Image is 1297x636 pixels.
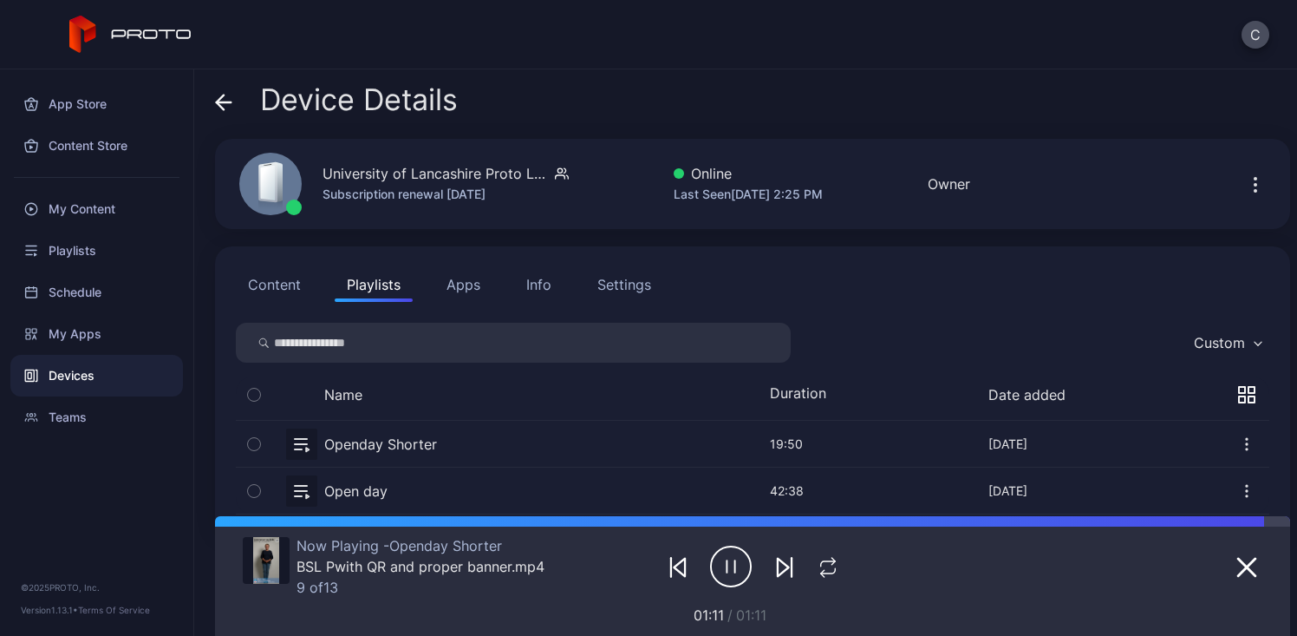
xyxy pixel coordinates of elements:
button: Name [324,386,362,403]
a: Teams [10,397,183,438]
div: Owner [928,174,970,194]
a: Schedule [10,272,183,313]
button: Apps [434,267,492,302]
button: Date added [988,386,1066,403]
button: Custom [1185,323,1269,363]
span: Version 1.13.1 • [21,605,78,615]
a: Devices [10,355,183,397]
div: 9 of 13 [297,579,544,596]
div: Last Seen [DATE] 2:25 PM [674,184,823,205]
a: My Apps [10,313,183,355]
div: Duration [770,384,839,405]
a: Content Store [10,125,183,167]
span: 01:11 [694,606,724,624]
span: Device Details [260,83,458,116]
div: BSL Pwith QR and proper banner.mp4 [297,558,544,575]
a: App Store [10,83,183,125]
div: Subscription renewal [DATE] [323,184,569,205]
a: Terms Of Service [78,605,150,615]
span: 01:11 [736,606,766,624]
div: Custom [1194,334,1245,351]
div: University of Lancashire Proto Luma [323,163,548,184]
div: Info [526,274,551,295]
span: Openday Shorter [383,537,502,554]
div: Settings [597,274,651,295]
span: / [727,606,733,624]
a: Playlists [10,230,183,272]
div: Now Playing [297,537,544,554]
button: Settings [585,267,663,302]
button: Info [514,267,564,302]
button: C [1242,21,1269,49]
button: Playlists [335,267,413,302]
button: Content [236,267,313,302]
div: © 2025 PROTO, Inc. [21,580,173,594]
div: Online [674,163,823,184]
a: My Content [10,188,183,230]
